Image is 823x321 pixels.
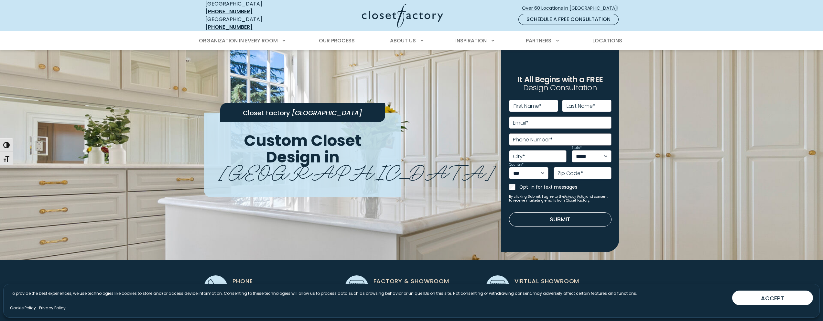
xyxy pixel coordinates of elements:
[219,156,495,185] span: [GEOGRAPHIC_DATA]
[509,195,612,203] small: By clicking Submit, I agree to the and consent to receive marketing emails from Closet Factory.
[362,4,443,28] img: Closet Factory Logo
[205,16,299,31] div: [GEOGRAPHIC_DATA]
[10,291,637,296] p: To provide the best experiences, we use technologies like cookies to store and/or access device i...
[244,130,362,168] span: Custom Closet Design
[243,108,290,117] span: Closet Factory
[514,277,579,285] span: Virtual Showroom
[455,37,487,44] span: Inspiration
[509,163,524,166] label: Country
[567,104,595,109] label: Last Name
[513,137,553,142] label: Phone Number
[522,3,624,14] a: Over 60 Locations in [GEOGRAPHIC_DATA]!
[509,212,612,227] button: Submit
[572,146,582,149] label: State
[490,279,505,295] img: Showroom icon
[558,171,583,176] label: Zip Code
[513,154,525,159] label: City
[517,74,603,85] span: It All Begins with a FREE
[205,23,253,31] a: [PHONE_NUMBER]
[592,37,622,44] span: Locations
[199,37,278,44] span: Organization in Every Room
[526,37,551,44] span: Partners
[523,83,597,93] span: Design Consultation
[233,277,253,285] span: Phone
[194,32,629,50] nav: Primary Menu
[564,194,586,199] a: Privacy Policy
[732,291,813,305] button: ACCEPT
[390,37,416,44] span: About Us
[374,277,478,294] span: Factory & Showroom Address
[518,14,619,25] a: Schedule a Free Consultation
[522,5,623,12] span: Over 60 Locations in [GEOGRAPHIC_DATA]!
[513,120,528,126] label: Email
[324,146,340,168] span: in
[292,108,362,117] span: [GEOGRAPHIC_DATA]
[319,37,355,44] span: Our Process
[514,104,542,109] label: First Name
[39,305,66,311] a: Privacy Policy
[519,184,612,190] label: Opt-in for text messages
[10,305,36,311] a: Cookie Policy
[205,8,253,15] a: [PHONE_NUMBER]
